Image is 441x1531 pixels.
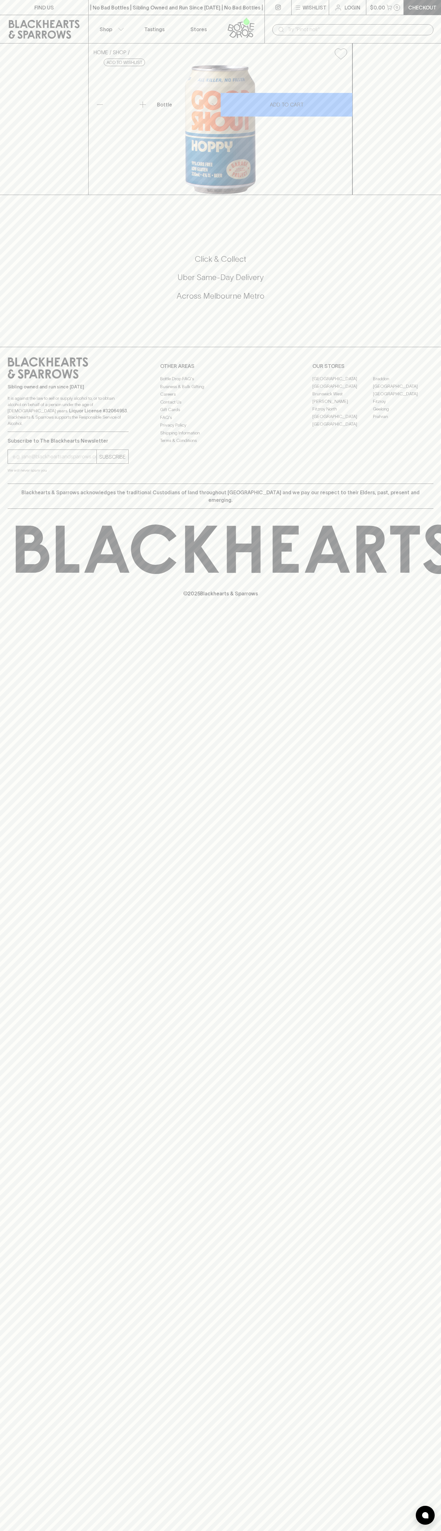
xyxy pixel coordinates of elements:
h5: Click & Collect [8,254,433,264]
a: Brunswick West [312,390,373,398]
a: SHOP [113,49,126,55]
a: Fitzroy [373,398,433,405]
a: Business & Bulk Gifting [160,383,281,390]
input: e.g. jane@blackheartsandsparrows.com.au [13,452,96,462]
img: 33594.png [89,65,352,195]
a: Contact Us [160,398,281,406]
a: Prahran [373,413,433,420]
button: Shop [89,15,133,43]
a: Geelong [373,405,433,413]
h5: Across Melbourne Metro [8,291,433,301]
a: [GEOGRAPHIC_DATA] [312,420,373,428]
a: [GEOGRAPHIC_DATA] [312,382,373,390]
input: Try "Pinot noir" [287,25,428,35]
p: FIND US [34,4,54,11]
a: [GEOGRAPHIC_DATA] [312,375,373,382]
a: [GEOGRAPHIC_DATA] [373,382,433,390]
a: Terms & Conditions [160,437,281,444]
p: Bottle [157,101,172,108]
button: SUBSCRIBE [97,450,128,463]
p: Subscribe to The Blackhearts Newsletter [8,437,129,444]
a: FAQ's [160,414,281,421]
a: Gift Cards [160,406,281,414]
a: HOME [94,49,108,55]
p: Stores [190,26,207,33]
a: Privacy Policy [160,421,281,429]
p: $0.00 [370,4,385,11]
p: Login [345,4,360,11]
p: It is against the law to sell or supply alcohol to, or to obtain alcohol on behalf of a person un... [8,395,129,427]
a: Bottle Drop FAQ's [160,375,281,383]
button: ADD TO CART [221,93,352,117]
p: We will never spam you [8,467,129,473]
a: Tastings [132,15,177,43]
img: bubble-icon [422,1512,428,1518]
p: Wishlist [303,4,327,11]
a: [GEOGRAPHIC_DATA] [312,413,373,420]
p: 0 [396,6,398,9]
p: Tastings [144,26,165,33]
h5: Uber Same-Day Delivery [8,272,433,283]
a: Stores [177,15,221,43]
a: Shipping Information [160,429,281,437]
a: Fitzroy North [312,405,373,413]
div: Bottle [154,98,220,111]
a: Careers [160,391,281,398]
p: Shop [100,26,112,33]
button: Add to wishlist [104,59,145,66]
p: Blackhearts & Sparrows acknowledges the traditional Custodians of land throughout [GEOGRAPHIC_DAT... [12,489,429,504]
a: Braddon [373,375,433,382]
a: [GEOGRAPHIC_DATA] [373,390,433,398]
p: OTHER AREAS [160,362,281,370]
div: Call to action block [8,229,433,334]
p: Checkout [408,4,437,11]
p: ADD TO CART [270,101,304,108]
p: SUBSCRIBE [99,453,126,461]
p: Sibling owned and run since [DATE] [8,384,129,390]
a: [PERSON_NAME] [312,398,373,405]
strong: Liquor License #32064953 [69,408,127,413]
button: Add to wishlist [332,46,350,62]
p: OUR STORES [312,362,433,370]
